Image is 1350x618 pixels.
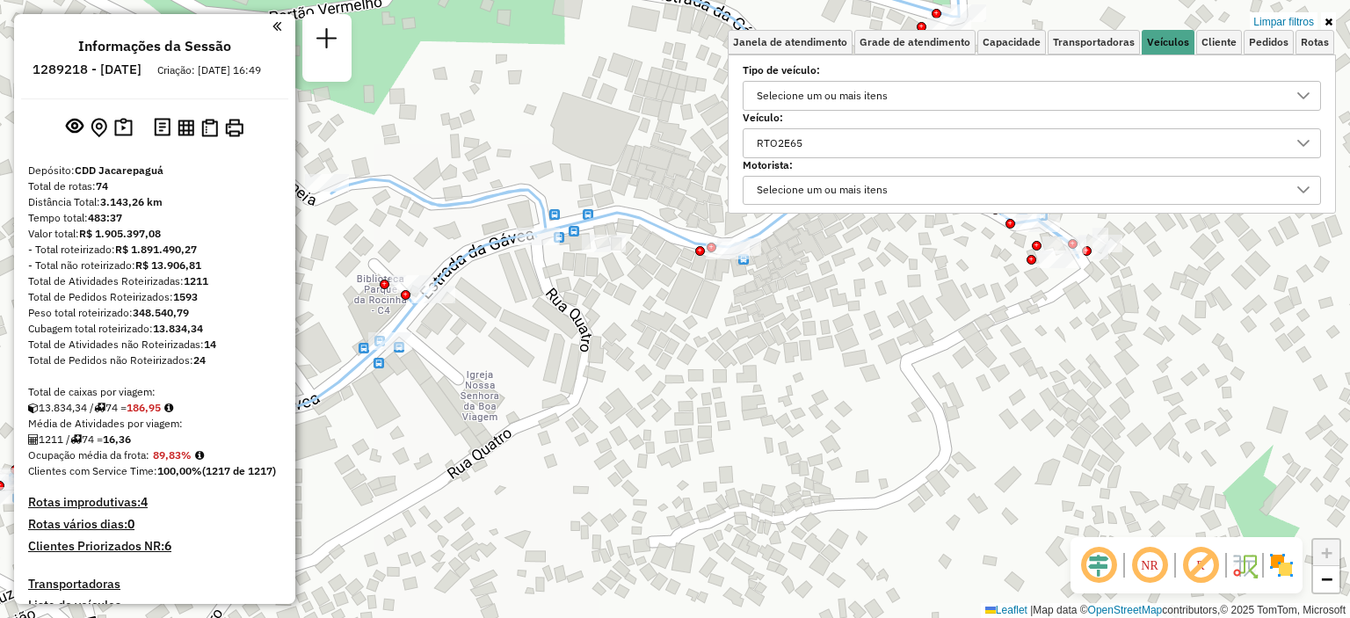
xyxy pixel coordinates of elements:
strong: 4 [141,494,148,510]
strong: 1593 [173,290,198,303]
strong: R$ 1.891.490,27 [115,243,197,256]
div: Total de Pedidos Roteirizados: [28,289,281,305]
div: 1211 / 74 = [28,432,281,447]
span: | [1030,604,1033,616]
span: Transportadoras [1053,37,1135,47]
div: Criação: [DATE] 16:49 [150,62,268,78]
div: Média de Atividades por viagem: [28,416,281,432]
div: Peso total roteirizado: [28,305,281,321]
strong: 100,00% [157,464,202,477]
i: Total de rotas [70,434,82,445]
div: - Total roteirizado: [28,242,281,258]
button: Centralizar mapa no depósito ou ponto de apoio [87,114,111,142]
label: Tipo de veículo: [743,62,1321,78]
span: Ocupação média da frota: [28,448,149,462]
span: − [1321,568,1332,590]
i: Total de rotas [94,403,105,413]
span: Capacidade [983,37,1041,47]
a: Nova sessão e pesquisa [309,21,345,61]
div: Total de Atividades Roteirizadas: [28,273,281,289]
div: Total de caixas por viagem: [28,384,281,400]
h4: Lista de veículos [28,598,281,613]
strong: (1217 de 1217) [202,464,276,477]
strong: 24 [193,353,206,367]
em: Média calculada utilizando a maior ocupação (%Peso ou %Cubagem) de cada rota da sessão. Rotas cro... [195,450,204,461]
div: - Total não roteirizado: [28,258,281,273]
strong: R$ 1.905.397,08 [79,227,161,240]
strong: 186,95 [127,401,161,414]
div: Tempo total: [28,210,281,226]
h6: 1289218 - [DATE] [33,62,142,77]
div: Total de rotas: [28,178,281,194]
span: Ocultar NR [1129,544,1171,586]
div: Map data © contributors,© 2025 TomTom, Microsoft [981,603,1350,618]
span: Exibir rótulo [1179,544,1222,586]
h4: Rotas vários dias: [28,517,281,532]
strong: 14 [204,338,216,351]
div: Distância Total: [28,194,281,210]
i: Total de Atividades [28,434,39,445]
a: Zoom out [1313,566,1339,593]
span: Ocultar deslocamento [1078,544,1120,586]
label: Veículo: [743,110,1321,126]
h4: Informações da Sessão [78,38,231,55]
strong: R$ 13.906,81 [135,258,201,272]
strong: 348.540,79 [133,306,189,319]
button: Visualizar relatório de Roteirização [174,115,198,139]
h4: Clientes Priorizados NR: [28,539,281,554]
img: Exibir/Ocultar setores [1267,551,1296,579]
span: Cliente [1201,37,1237,47]
span: Clientes com Service Time: [28,464,157,477]
strong: 89,83% [153,448,192,462]
a: Clique aqui para minimizar o painel [272,16,281,36]
div: RTO2E65 [751,129,809,157]
div: Total de Atividades não Roteirizadas: [28,337,281,353]
label: Motorista: [743,157,1321,173]
strong: CDD Jacarepaguá [75,164,163,177]
span: Rotas [1301,37,1329,47]
div: 13.834,34 / 74 = [28,400,281,416]
strong: 1211 [184,274,208,287]
i: Cubagem total roteirizado [28,403,39,413]
strong: 16,36 [103,433,131,446]
a: OpenStreetMap [1088,604,1163,616]
span: Pedidos [1249,37,1288,47]
strong: 483:37 [88,211,122,224]
strong: 0 [127,516,134,532]
i: Meta Caixas/viagem: 216,70 Diferença: -29,75 [164,403,173,413]
img: Fluxo de ruas [1230,551,1259,579]
button: Logs desbloquear sessão [150,114,174,142]
strong: 3.143,26 km [100,195,163,208]
span: Janela de atendimento [733,37,847,47]
div: Depósito: [28,163,281,178]
div: Cubagem total roteirizado: [28,321,281,337]
a: Leaflet [985,604,1027,616]
button: Painel de Sugestão [111,114,136,142]
h4: Transportadoras [28,577,281,592]
div: Total de Pedidos não Roteirizados: [28,353,281,368]
div: Valor total: [28,226,281,242]
div: Selecione um ou mais itens [751,82,894,110]
button: Imprimir Rotas [221,115,247,141]
h4: Rotas improdutivas: [28,495,281,510]
a: Ocultar filtros [1321,12,1336,32]
strong: 74 [96,179,108,193]
span: + [1321,542,1332,563]
strong: 6 [164,538,171,554]
strong: 13.834,34 [153,322,203,335]
a: Zoom in [1313,540,1339,566]
span: Veículos [1147,37,1189,47]
div: Selecione um ou mais itens [751,177,894,205]
button: Exibir sessão original [62,113,87,142]
span: Grade de atendimento [860,37,970,47]
button: Visualizar Romaneio [198,115,221,141]
a: Limpar filtros [1250,12,1317,32]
